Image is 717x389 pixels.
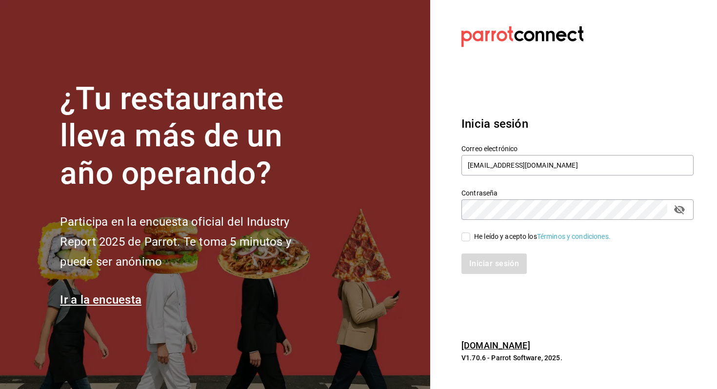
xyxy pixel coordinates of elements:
[60,80,323,193] h1: ¿Tu restaurante lleva más de un año operando?
[474,232,611,242] div: He leído y acepto los
[671,201,688,218] button: passwordField
[461,353,694,363] p: V1.70.6 - Parrot Software, 2025.
[461,189,694,196] label: Contraseña
[461,145,694,152] label: Correo electrónico
[461,340,530,350] a: [DOMAIN_NAME]
[60,212,323,272] h2: Participa en la encuesta oficial del Industry Report 2025 de Parrot. Te toma 5 minutos y puede se...
[461,155,694,175] input: Ingresa tu correo electrónico
[60,293,141,307] a: Ir a la encuesta
[537,233,611,240] a: Términos y condiciones.
[461,115,694,133] h3: Inicia sesión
